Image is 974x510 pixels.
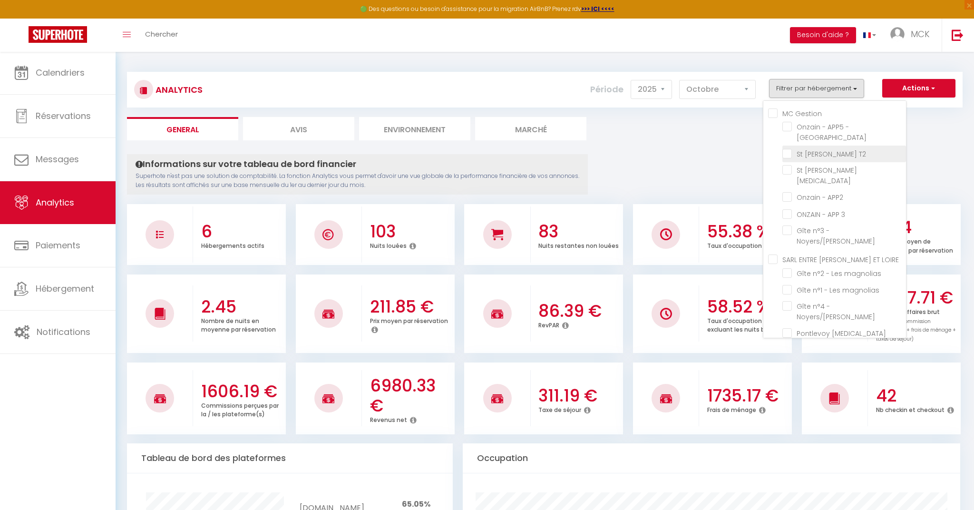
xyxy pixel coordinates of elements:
p: RevPAR [538,319,559,329]
div: Occupation [463,443,960,473]
p: Prix moyen par réservation [370,315,448,325]
h3: 8897.71 € [876,288,958,308]
span: Gîte n°2 - Les magnolias [797,269,881,278]
span: Analytics [36,196,74,208]
img: NO IMAGE [660,308,672,320]
span: Gîte n°3 - Noyers/[PERSON_NAME] [797,226,875,246]
h3: 55.38 % [707,222,789,242]
span: Messages [36,153,79,165]
span: 65.05% [402,499,430,510]
li: Marché [475,117,586,140]
img: logout [952,29,964,41]
span: Notifications [37,326,90,338]
h3: 2.64 [876,217,958,237]
span: Chercher [145,29,178,39]
h3: 103 [370,222,452,242]
span: Calendriers [36,67,85,78]
li: Environnement [359,117,470,140]
button: Besoin d'aide ? [790,27,856,43]
p: Revenus net [370,414,407,424]
h4: Informations sur votre tableau de bord financier [136,159,579,169]
button: Filtrer par hébergement [769,79,864,98]
span: MCK [911,28,930,40]
h3: 6 [201,222,283,242]
span: St [PERSON_NAME] [MEDICAL_DATA] [797,166,857,186]
h3: 42 [876,386,958,406]
p: Hébergements actifs [201,240,264,250]
img: ... [890,27,905,41]
p: Taux d'occupation en excluant les nuits bloquées [707,315,789,334]
li: Avis [243,117,354,140]
img: Super Booking [29,26,87,43]
h3: 58.52 % [707,297,789,317]
h3: 6980.33 € [370,376,452,416]
span: Paiements [36,239,80,251]
span: Réservations [36,110,91,122]
h3: 1606.19 € [201,382,283,402]
p: Frais de ménage [707,404,756,414]
h3: 1735.17 € [707,386,789,406]
p: Nombre moyen de voyageurs par réservation [876,235,953,255]
p: Taxe de séjour [538,404,581,414]
p: Chiffre d'affaires brut [876,306,956,343]
p: Nuits louées [370,240,407,250]
div: Tableau de bord des plateformes [127,443,453,473]
h3: 211.85 € [370,297,452,317]
p: Nuits restantes non louées [538,240,619,250]
h3: 83 [538,222,621,242]
h3: Analytics [153,79,203,100]
span: Hébergement [36,283,94,294]
p: Nombre de nuits en moyenne par réservation [201,315,276,334]
span: (nuitées + commission plateformes + frais de ménage + taxes de séjour) [876,318,956,343]
p: Nb checkin et checkout [876,404,945,414]
p: Commissions perçues par la / les plateforme(s) [201,400,279,419]
label: Période [590,79,623,100]
h3: 86.39 € [538,301,621,321]
p: Taux d'occupation [707,240,762,250]
span: ONZAIN - APP 3 [797,210,845,219]
span: Onzain - APP5 - [GEOGRAPHIC_DATA] [797,122,867,142]
li: General [127,117,238,140]
h3: 2.45 [201,297,283,317]
a: ... MCK [883,19,942,52]
span: Gîte n°4 - Noyers/[PERSON_NAME] [797,302,875,322]
h3: 311.19 € [538,386,621,406]
a: Chercher [138,19,185,52]
a: >>> ICI <<<< [581,5,614,13]
p: Superhote n'est pas une solution de comptabilité. La fonction Analytics vous permet d'avoir une v... [136,172,579,190]
button: Actions [882,79,955,98]
img: NO IMAGE [156,231,164,238]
